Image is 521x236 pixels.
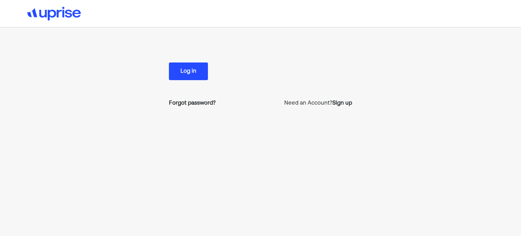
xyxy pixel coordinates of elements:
a: Forgot password? [169,99,216,107]
a: Sign up [332,99,352,107]
p: Need an Account? [284,99,352,107]
button: Log in [169,62,208,80]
